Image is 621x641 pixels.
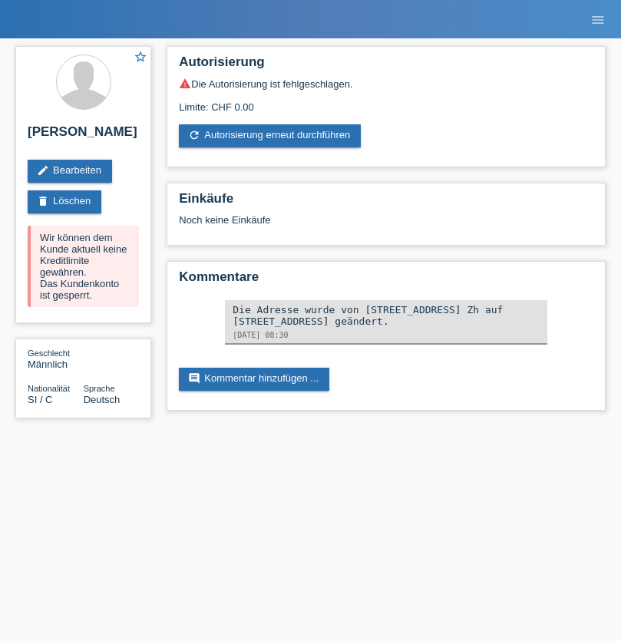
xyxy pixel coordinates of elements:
i: refresh [188,129,200,141]
a: editBearbeiten [28,160,112,183]
h2: [PERSON_NAME] [28,124,139,147]
div: Wir können dem Kunde aktuell keine Kreditlimite gewähren. Das Kundenkonto ist gesperrt. [28,226,139,307]
a: menu [583,15,613,24]
span: Deutsch [84,394,121,405]
i: warning [179,78,191,90]
div: Limite: CHF 0.00 [179,90,593,113]
div: Die Autorisierung ist fehlgeschlagen. [179,78,593,90]
i: edit [37,164,49,177]
i: menu [590,12,606,28]
i: comment [188,372,200,385]
div: Männlich [28,347,84,370]
div: [DATE] 08:30 [233,331,540,339]
span: Nationalität [28,384,70,393]
h2: Autorisierung [179,55,593,78]
i: delete [37,195,49,207]
a: deleteLöschen [28,190,101,213]
a: refreshAutorisierung erneut durchführen [179,124,361,147]
i: star_border [134,50,147,64]
a: star_border [134,50,147,66]
span: Geschlecht [28,349,70,358]
span: Slowenien / C / 30.05.2021 [28,394,53,405]
a: commentKommentar hinzufügen ... [179,368,329,391]
span: Sprache [84,384,115,393]
div: Die Adresse wurde von [STREET_ADDRESS] Zh auf [STREET_ADDRESS] geändert. [233,304,540,327]
h2: Einkäufe [179,191,593,214]
div: Noch keine Einkäufe [179,214,593,237]
h2: Kommentare [179,269,593,292]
